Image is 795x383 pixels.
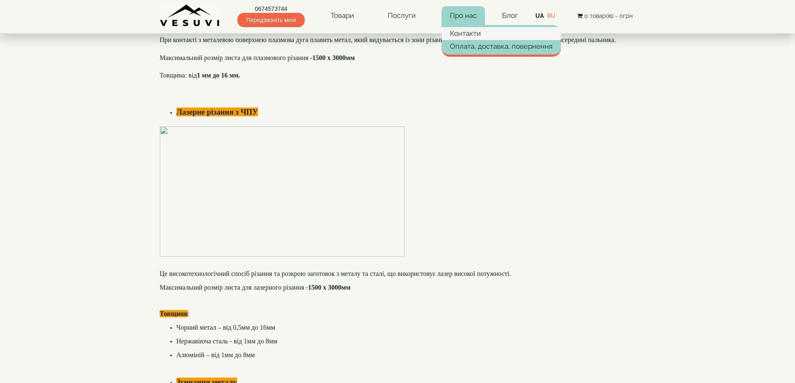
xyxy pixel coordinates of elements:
font: При контакті з металевою поверхнею плазмова дуга плавить метал, який видувається із зони різання ... [160,36,616,43]
span: 0 товар(ів) - 0грн [584,13,633,19]
font: Товщина: від [160,72,240,79]
a: Блог [502,11,518,20]
a: Оплата, доставка, повернення [442,40,561,53]
a: Про нас [442,6,485,25]
font: Нержавіюча сталь - від 1мм до 8мм [177,338,278,345]
a: Товари [322,6,362,25]
b: Лазерне різання з ЧПУ [177,108,258,116]
font: Максимальний розмір листа для лазерного різання - [160,284,351,291]
b: 1 мм до 16 мм. [197,72,240,79]
font: Алюміній – від 1мм до 8мм [177,351,255,358]
a: 0674573744 [237,5,305,13]
button: 0 товар(ів) - 0грн [575,11,635,20]
a: Контакти [442,27,561,40]
b: 1500 х 3000мм [308,284,351,291]
b: Товщини [160,310,188,317]
a: Послуги [379,6,424,25]
a: RU [547,13,555,19]
font: Чорний метал – від 0,5мм до 16мм [177,324,275,331]
img: Завод VESUVI [160,4,220,27]
b: 1500 х 3000мм [312,54,355,61]
span: Передзвоніть мені [237,13,305,27]
font: : [160,310,190,317]
font: Це високотехнологічний спосіб різання та розкрою заготовок з металу та сталі, що використовує лаз... [160,270,511,277]
a: UA [535,13,544,19]
font: Максимальний розмір листа для плазмового різання - [160,54,355,61]
img: laser-rezka1.webp.pagespeed.ce.DnAFgwKdgM.webp [160,126,405,257]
